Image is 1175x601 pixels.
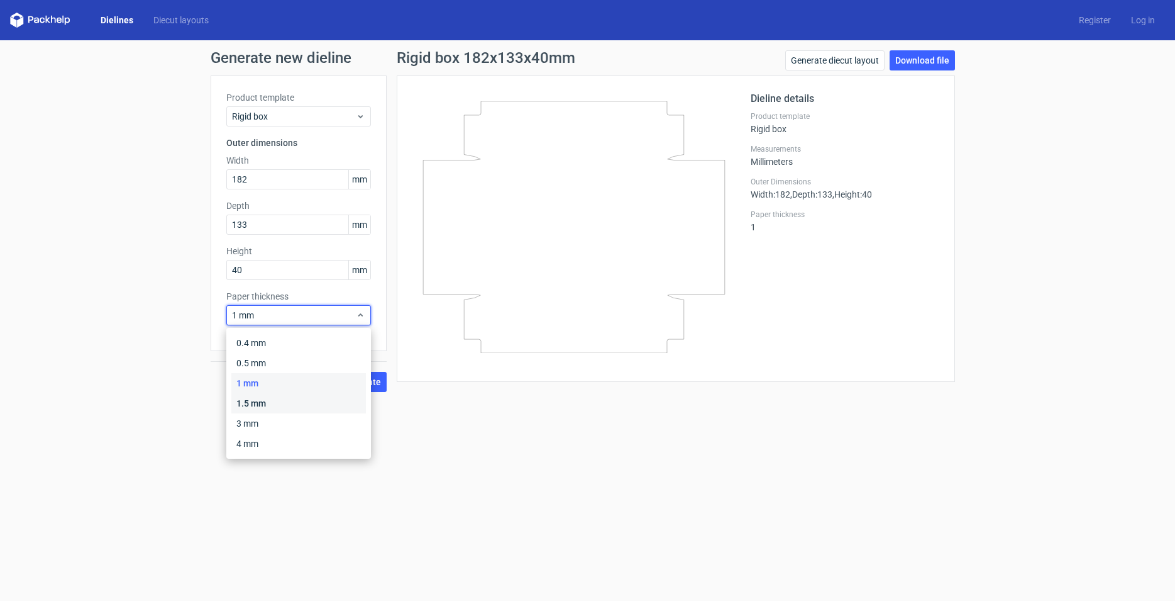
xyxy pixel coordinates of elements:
label: Paper thickness [751,210,939,220]
a: Log in [1121,14,1165,26]
div: 3 mm [231,413,366,434]
div: Rigid box [751,111,939,134]
a: Register [1069,14,1121,26]
span: , Height : 40 [832,189,872,199]
label: Product template [751,111,939,121]
div: 1.5 mm [231,393,366,413]
label: Depth [226,199,371,212]
h2: Dieline details [751,91,939,106]
span: , Depth : 133 [790,189,832,199]
a: Generate diecut layout [785,50,885,70]
label: Measurements [751,144,939,154]
label: Outer Dimensions [751,177,939,187]
div: 0.5 mm [231,353,366,373]
div: Millimeters [751,144,939,167]
label: Width [226,154,371,167]
span: Rigid box [232,110,356,123]
div: 1 [751,210,939,232]
label: Height [226,245,371,257]
a: Download file [890,50,955,70]
span: mm [348,261,370,279]
label: Paper thickness [226,290,371,303]
span: mm [348,170,370,189]
span: Width : 182 [751,189,790,199]
a: Dielines [91,14,143,26]
div: 4 mm [231,434,366,454]
label: Product template [226,91,371,104]
h3: Outer dimensions [226,137,371,149]
div: 1 mm [231,373,366,393]
div: 0.4 mm [231,333,366,353]
h1: Generate new dieline [211,50,965,65]
h1: Rigid box 182x133x40mm [397,50,575,65]
span: 1 mm [232,309,356,322]
span: mm [348,215,370,234]
a: Diecut layouts [143,14,219,26]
